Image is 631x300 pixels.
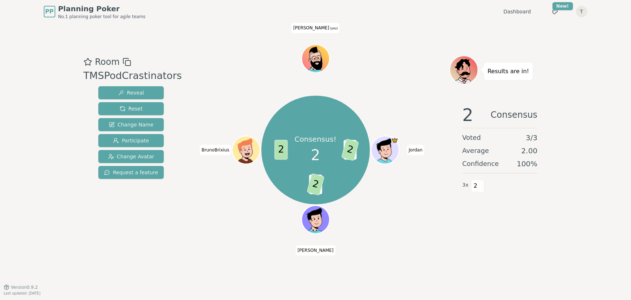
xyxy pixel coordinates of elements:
[98,86,164,99] button: Reveal
[329,27,338,30] span: (you)
[407,145,424,155] span: Click to change your name
[341,139,359,161] span: 2
[200,145,231,155] span: Click to change your name
[44,4,146,20] a: PPPlanning PokerNo.1 planning poker tool for agile teams
[311,144,320,166] span: 2
[576,6,588,17] button: T
[98,150,164,163] button: Change Avatar
[84,55,92,68] button: Add as favourite
[4,284,38,290] button: Version0.9.2
[98,102,164,115] button: Reset
[521,146,538,156] span: 2.00
[553,2,573,10] div: New!
[45,7,54,16] span: PP
[391,137,398,144] span: Jordan is the host
[517,159,537,169] span: 100 %
[58,4,146,14] span: Planning Poker
[113,137,149,144] span: Participate
[58,14,146,20] span: No.1 planning poker tool for agile teams
[109,121,153,128] span: Change Name
[98,166,164,179] button: Request a feature
[462,146,489,156] span: Average
[120,105,142,112] span: Reset
[462,181,469,189] span: 3 x
[462,159,499,169] span: Confidence
[95,55,120,68] span: Room
[11,284,38,290] span: Version 0.9.2
[504,8,531,15] a: Dashboard
[526,133,537,143] span: 3 / 3
[462,133,481,143] span: Voted
[307,173,324,196] span: 2
[295,134,337,144] p: Consensus!
[104,169,158,176] span: Request a feature
[84,68,182,83] div: TMSPodCrastinators
[549,5,562,18] button: New!
[491,106,537,124] span: Consensus
[488,66,529,76] p: Results are in!
[4,291,40,295] span: Last updated: [DATE]
[118,89,144,96] span: Reveal
[296,245,336,255] span: Click to change your name
[108,153,154,160] span: Change Avatar
[472,180,480,192] span: 2
[462,106,474,124] span: 2
[274,140,287,160] span: 2
[302,45,329,72] button: Click to change your avatar
[98,118,164,131] button: Change Name
[291,23,340,33] span: Click to change your name
[98,134,164,147] button: Participate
